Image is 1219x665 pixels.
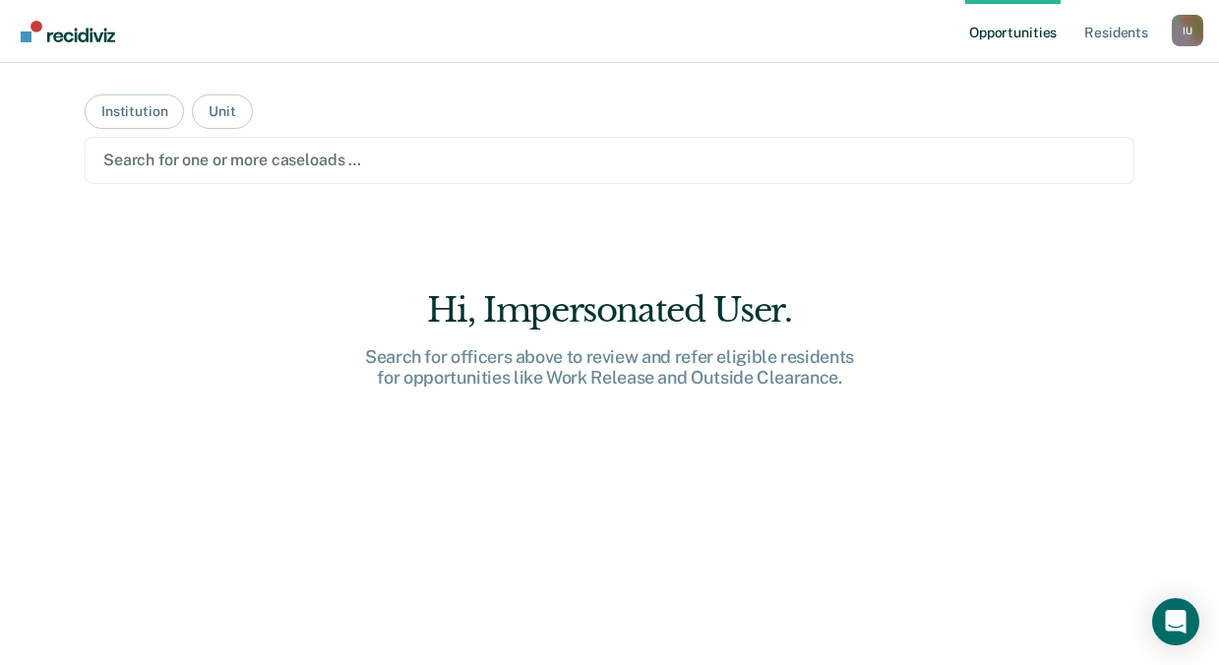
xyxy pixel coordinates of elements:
div: I U [1172,15,1203,46]
div: Search for officers above to review and refer eligible residents for opportunities like Work Rele... [295,346,925,389]
button: Unit [192,94,252,129]
img: Recidiviz [21,21,115,42]
div: Open Intercom Messenger [1152,598,1199,645]
button: Institution [85,94,184,129]
div: Hi, Impersonated User. [295,290,925,331]
button: Profile dropdown button [1172,15,1203,46]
